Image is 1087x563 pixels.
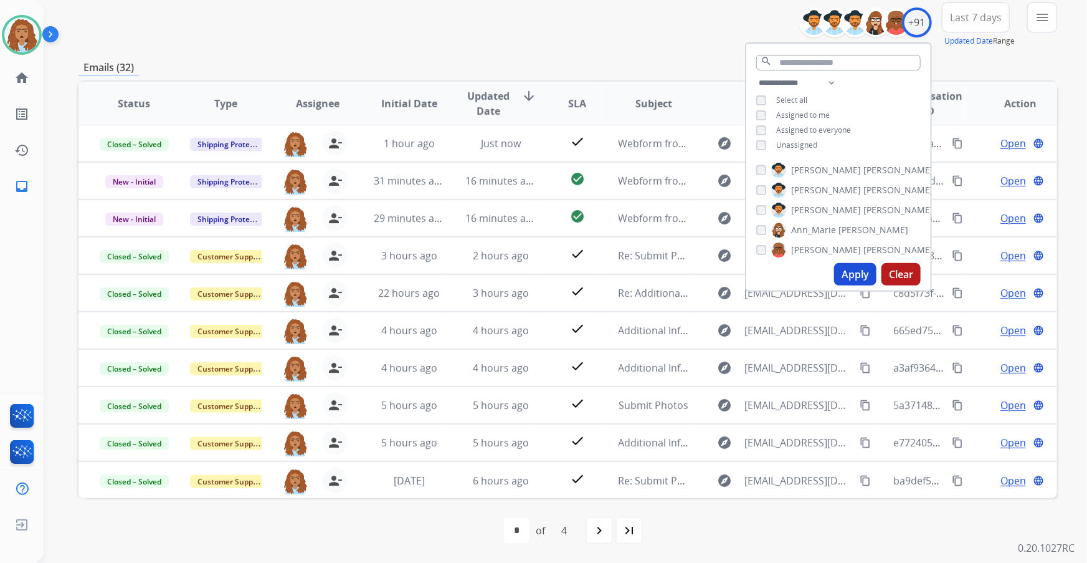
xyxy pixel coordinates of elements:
mat-icon: content_copy [952,362,963,373]
span: [EMAIL_ADDRESS][DOMAIN_NAME] [745,473,853,488]
button: Apply [834,263,876,286]
mat-icon: language [1033,213,1044,224]
span: 5a37148d-27d6-4245-b241-e4d9a50fb7ff [893,398,1081,412]
span: Submit Photos [619,398,689,412]
mat-icon: person_remove [328,323,343,338]
mat-icon: person_remove [328,136,343,151]
mat-icon: person_remove [328,211,343,226]
span: 5 hours ago [381,398,437,412]
span: 5 hours ago [473,436,529,450]
img: agent-avatar [283,430,308,456]
span: Additional Information [619,436,725,450]
span: 6 hours ago [473,474,529,488]
mat-icon: explore [718,286,733,301]
span: Open [1000,248,1026,263]
span: Closed – Solved [100,475,169,488]
mat-icon: content_copy [952,437,963,448]
span: Closed – Solved [100,437,169,450]
mat-icon: content_copy [952,175,963,186]
mat-icon: language [1033,475,1044,486]
span: Webform from [EMAIL_ADDRESS][DOMAIN_NAME] on [DATE] [619,211,901,225]
span: 4 hours ago [381,324,437,337]
span: Open [1000,473,1026,488]
span: 5 hours ago [473,398,529,412]
span: Updated Date [465,89,511,118]
span: [EMAIL_ADDRESS][DOMAIN_NAME] [745,323,853,338]
mat-icon: content_copy [860,400,871,411]
mat-icon: last_page [622,523,637,538]
span: Just now [481,137,521,150]
span: Open [1000,173,1026,188]
mat-icon: person_remove [328,248,343,263]
span: 4 hours ago [473,324,529,337]
mat-icon: check [570,358,585,373]
span: 3 hours ago [381,249,437,262]
mat-icon: check [570,321,585,336]
span: [PERSON_NAME] [838,224,908,236]
span: SLA [568,96,586,111]
mat-icon: person_remove [328,435,343,450]
span: Open [1000,398,1026,413]
mat-icon: person_remove [328,173,343,188]
mat-icon: person_remove [328,473,343,488]
span: 31 minutes ago [374,174,446,188]
span: 29 minutes ago [374,211,446,225]
mat-icon: check_circle [570,209,585,224]
span: [PERSON_NAME] [863,164,933,176]
span: Re: Additional information needed [619,286,780,300]
mat-icon: check [570,246,585,261]
mat-icon: language [1033,138,1044,149]
span: Ann_Marie [791,224,836,236]
mat-icon: content_copy [952,325,963,336]
span: [PERSON_NAME] [791,204,861,216]
mat-icon: content_copy [952,475,963,486]
span: Customer Support [190,325,271,338]
mat-icon: content_copy [952,250,963,261]
mat-icon: history [14,143,29,158]
span: Assigned to me [776,110,830,120]
span: [PERSON_NAME] [791,164,861,176]
span: [PERSON_NAME] [863,204,933,216]
mat-icon: person_remove [328,360,343,375]
span: Closed – Solved [100,138,169,151]
mat-icon: content_copy [952,287,963,299]
span: [PERSON_NAME] [791,184,861,196]
span: Shipping Protection [190,138,275,151]
mat-icon: list_alt [14,107,29,122]
img: agent-avatar [283,131,308,157]
span: Closed – Solved [100,325,169,338]
img: agent-avatar [283,468,308,494]
span: 665ed751-553a-41b6-8bbc-fc368ce28622 [893,324,1083,337]
mat-icon: explore [718,360,733,375]
img: agent-avatar [283,206,308,232]
span: [EMAIL_ADDRESS][DOMAIN_NAME] [745,435,853,450]
mat-icon: content_copy [952,400,963,411]
mat-icon: arrow_downward [521,89,536,103]
mat-icon: explore [718,323,733,338]
span: Webform from [EMAIL_ADDRESS][DOMAIN_NAME] on [DATE] [619,137,901,150]
mat-icon: check [570,396,585,411]
th: Action [966,82,1057,125]
span: Status [118,96,150,111]
span: Open [1000,435,1026,450]
div: of [536,523,545,538]
span: Additional Information [619,361,725,375]
span: [DATE] [394,474,425,488]
mat-icon: inbox [14,179,29,194]
span: Unassigned [776,140,817,150]
span: Customer Support [190,475,271,488]
span: [EMAIL_ADDRESS][DOMAIN_NAME] [745,286,853,301]
span: 4 hours ago [381,361,437,375]
mat-icon: explore [718,211,733,226]
span: Open [1000,323,1026,338]
span: a3af9364-4159-4478-9554-3bb4d4fa5ef9 [893,361,1080,375]
span: Customer Support [190,437,271,450]
span: 22 hours ago [378,286,440,300]
span: Customer Support [190,362,271,375]
img: agent-avatar [283,393,308,419]
mat-icon: content_copy [860,325,871,336]
button: Clear [881,263,921,286]
mat-icon: language [1033,175,1044,186]
span: 4 hours ago [473,361,529,375]
span: Closed – Solved [100,250,169,263]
